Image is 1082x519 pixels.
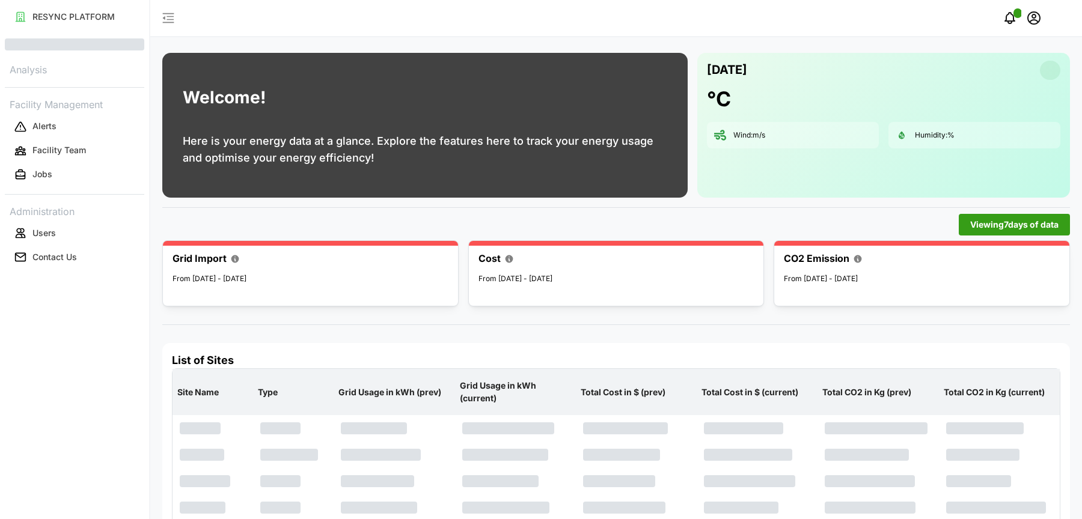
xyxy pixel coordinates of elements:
[5,139,144,163] a: Facility Team
[5,60,144,77] p: Analysis
[175,377,251,408] p: Site Name
[970,214,1059,235] span: Viewing 7 days of data
[5,245,144,269] a: Contact Us
[959,214,1070,235] button: Viewing7days of data
[5,116,144,138] button: Alerts
[32,144,86,156] p: Facility Team
[5,246,144,268] button: Contact Us
[5,95,144,112] p: Facility Management
[478,273,754,285] p: From [DATE] - [DATE]
[5,140,144,162] button: Facility Team
[578,377,694,408] p: Total Cost in $ (prev)
[5,115,144,139] a: Alerts
[32,168,52,180] p: Jobs
[32,251,77,263] p: Contact Us
[457,370,573,414] p: Grid Usage in kWh (current)
[5,164,144,186] button: Jobs
[733,130,765,141] p: Wind: m/s
[707,60,747,80] p: [DATE]
[32,120,57,132] p: Alerts
[1022,6,1046,30] button: schedule
[5,5,144,29] a: RESYNC PLATFORM
[32,11,115,23] p: RESYNC PLATFORM
[915,130,955,141] p: Humidity: %
[784,273,1060,285] p: From [DATE] - [DATE]
[5,221,144,245] a: Users
[183,133,667,166] p: Here is your energy data at a glance. Explore the features here to track your energy usage and op...
[699,377,815,408] p: Total Cost in $ (current)
[32,227,56,239] p: Users
[707,86,731,112] h1: °C
[478,251,501,266] p: Cost
[5,222,144,244] button: Users
[173,273,448,285] p: From [DATE] - [DATE]
[183,85,266,111] h1: Welcome!
[172,353,1060,368] h4: List of Sites
[5,6,144,28] button: RESYNC PLATFORM
[255,377,331,408] p: Type
[941,377,1057,408] p: Total CO2 in Kg (current)
[336,377,452,408] p: Grid Usage in kWh (prev)
[820,377,936,408] p: Total CO2 in Kg (prev)
[5,202,144,219] p: Administration
[173,251,227,266] p: Grid Import
[998,6,1022,30] button: notifications
[5,163,144,187] a: Jobs
[784,251,849,266] p: CO2 Emission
